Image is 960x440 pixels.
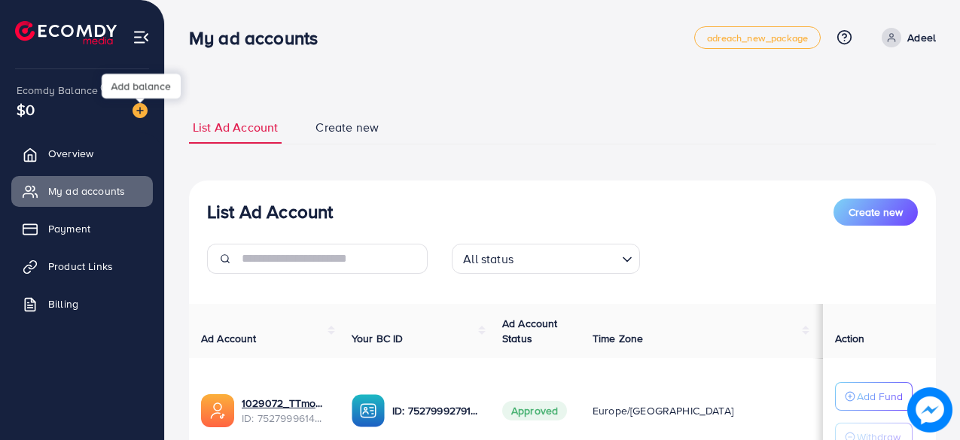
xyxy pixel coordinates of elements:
[352,331,404,346] span: Your BC ID
[707,33,808,43] span: adreach_new_package
[17,99,35,120] span: $0
[11,138,153,168] a: Overview
[15,21,117,44] img: logo
[835,382,913,411] button: Add Fund
[452,244,640,274] div: Search for option
[11,176,153,206] a: My ad accounts
[392,402,478,420] p: ID: 7527999279103574032
[907,387,952,432] img: image
[193,119,278,136] span: List Ad Account
[694,26,821,49] a: adreach_new_package
[102,74,181,99] div: Add balance
[201,394,234,427] img: ic-ads-acc.e4c84228.svg
[593,331,643,346] span: Time Zone
[11,214,153,244] a: Payment
[242,396,328,411] a: 1029072_TTmonigrow_1752749004212
[48,259,113,274] span: Product Links
[48,221,90,236] span: Payment
[11,289,153,319] a: Billing
[242,396,328,426] div: <span class='underline'>1029072_TTmonigrow_1752749004212</span></br>7527999614847467521
[593,403,733,418] span: Europe/[GEOGRAPHIC_DATA]
[133,103,148,118] img: image
[133,29,150,46] img: menu
[207,201,333,223] h3: List Ad Account
[201,331,257,346] span: Ad Account
[834,199,918,226] button: Create new
[518,245,616,270] input: Search for option
[502,316,558,346] span: Ad Account Status
[17,83,98,98] span: Ecomdy Balance
[242,411,328,426] span: ID: 7527999614847467521
[352,394,385,427] img: ic-ba-acc.ded83a64.svg
[907,29,936,47] p: Adeel
[835,331,865,346] span: Action
[502,401,567,420] span: Approved
[849,205,903,220] span: Create new
[460,248,517,270] span: All status
[876,28,936,47] a: Adeel
[189,27,330,49] h3: My ad accounts
[857,387,903,405] p: Add Fund
[48,296,78,311] span: Billing
[11,251,153,281] a: Product Links
[48,184,125,199] span: My ad accounts
[48,146,93,161] span: Overview
[315,119,379,136] span: Create new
